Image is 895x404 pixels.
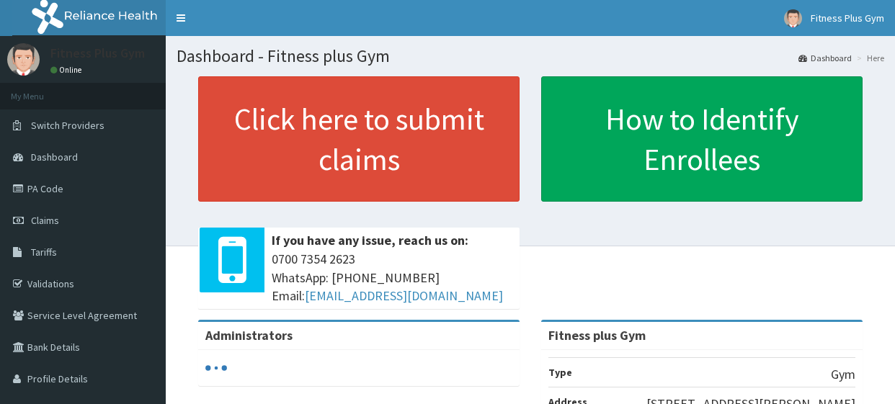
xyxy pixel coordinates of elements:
[198,76,520,202] a: Click here to submit claims
[50,65,85,75] a: Online
[784,9,802,27] img: User Image
[205,327,293,344] b: Administrators
[541,76,863,202] a: How to Identify Enrollees
[272,232,468,248] b: If you have any issue, reach us on:
[7,43,40,76] img: User Image
[811,12,884,24] span: Fitness Plus Gym
[548,327,646,344] strong: Fitness plus Gym
[31,151,78,163] span: Dashboard
[853,52,884,64] li: Here
[798,52,852,64] a: Dashboard
[548,366,572,379] b: Type
[205,357,227,379] svg: audio-loading
[305,287,503,304] a: [EMAIL_ADDRESS][DOMAIN_NAME]
[31,119,104,132] span: Switch Providers
[831,365,855,384] p: Gym
[177,47,884,66] h1: Dashboard - Fitness plus Gym
[272,250,512,305] span: 0700 7354 2623 WhatsApp: [PHONE_NUMBER] Email:
[31,246,57,259] span: Tariffs
[31,214,59,227] span: Claims
[50,47,145,60] p: Fitness Plus Gym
